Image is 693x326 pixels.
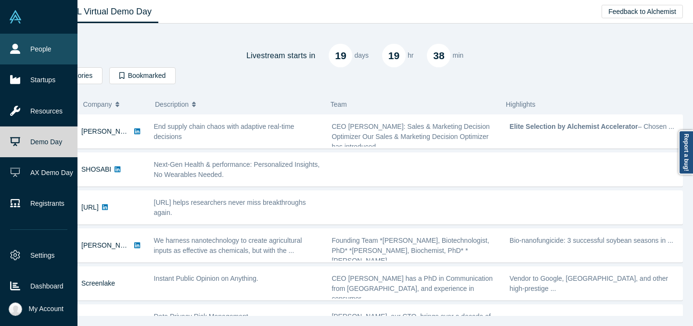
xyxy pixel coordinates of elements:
p: days [354,50,369,61]
button: Company [83,94,145,114]
img: Alchemist Vault Logo [9,10,22,24]
p: min [452,50,463,61]
p: – Chosen ... [510,122,678,132]
div: 38 [427,44,450,67]
a: Screenlake [81,279,115,287]
span: [URL] helps researchers never miss breakthroughs again. [154,199,306,216]
p: Bio-nanofungicide: 3 successful soybean seasons in ... [510,236,678,246]
span: My Account [29,304,64,314]
strong: Elite Selection by Alchemist Accelerator [510,123,638,130]
a: Report a bug! [679,130,693,175]
span: Instant Public Opinion on Anything. [154,275,258,282]
p: hr [408,50,413,61]
div: 19 [329,44,352,67]
span: We harness nanotechnology to create agricultural inputs as effective as chemicals, but with the ... [154,237,302,254]
img: Ally Hoang's Account [9,302,22,316]
span: Data Privacy Risk Management [154,313,248,320]
a: [URL] [81,203,99,211]
a: [PERSON_NAME] [81,127,137,135]
button: Bookmarked [109,67,176,84]
button: Feedback to Alchemist [602,5,683,18]
a: Class XL Virtual Demo Day [40,0,158,23]
span: CEO [PERSON_NAME] has a PhD in Communication from [GEOGRAPHIC_DATA], and experience in consumer ... [332,275,493,302]
span: CEO [PERSON_NAME]: Sales & Marketing Decision Optimizer Our Sales & Marketing Decision Optimizer ... [332,123,489,150]
span: Description [155,94,189,114]
span: Team [331,100,347,108]
button: My Account [9,302,64,316]
button: Description [155,94,321,114]
span: Next-Gen Health & performance: Personalized Insights, No Wearables Needed. [154,161,320,178]
div: 19 [382,44,406,67]
span: Company [83,94,112,114]
a: [PERSON_NAME] [81,241,137,249]
span: Founding Team *[PERSON_NAME], Biotechnologist, PhD* *[PERSON_NAME], Biochemist, PhD* *[PERSON_NAM... [332,237,489,264]
a: SHOSABI [81,165,111,173]
h4: Livestream starts in [246,51,316,60]
p: Vendor to Google, [GEOGRAPHIC_DATA], and other high-prestige ... [510,274,678,294]
span: Highlights [506,100,535,108]
span: End supply chain chaos with adaptive real-time decisions [154,123,295,140]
